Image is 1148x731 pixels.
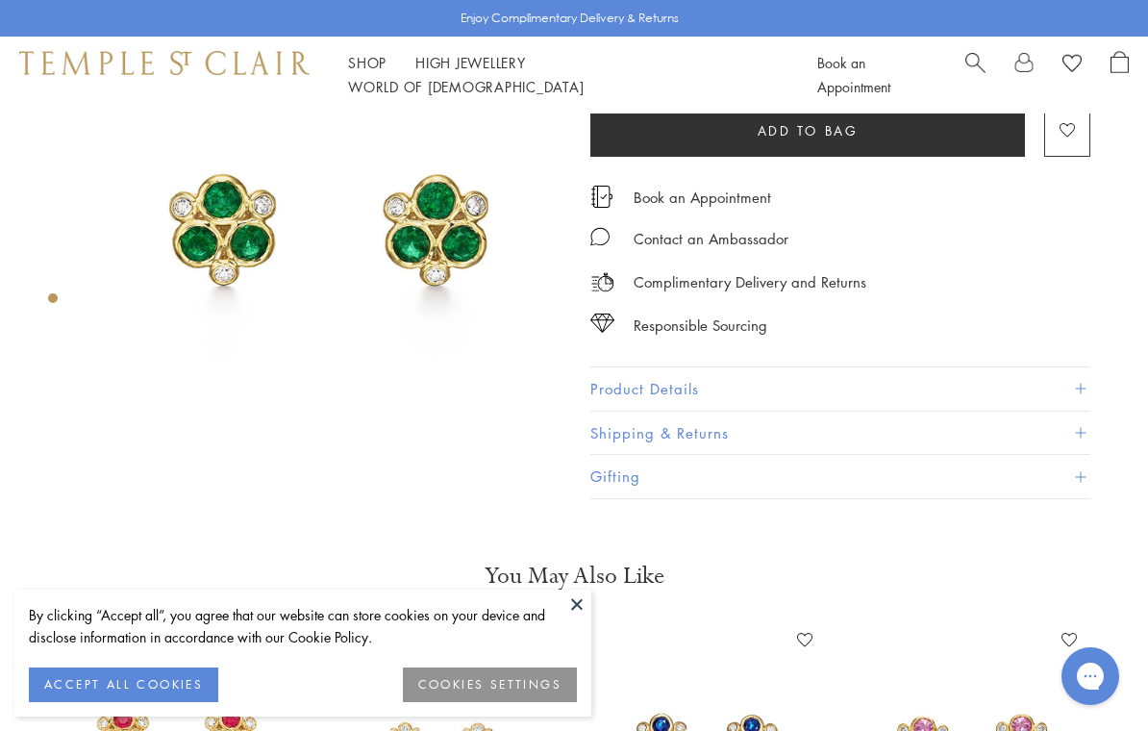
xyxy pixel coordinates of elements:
[817,53,890,96] a: Book an Appointment
[965,51,986,99] a: Search
[77,561,1071,592] h3: You May Also Like
[348,77,584,96] a: World of [DEMOGRAPHIC_DATA]World of [DEMOGRAPHIC_DATA]
[634,187,771,208] a: Book an Appointment
[415,53,526,72] a: High JewelleryHigh Jewellery
[590,186,613,208] img: icon_appointment.svg
[348,53,387,72] a: ShopShop
[19,51,310,74] img: Temple St. Clair
[403,668,577,702] button: COOKIES SETTINGS
[590,455,1090,498] button: Gifting
[590,270,614,294] img: icon_delivery.svg
[634,270,866,294] p: Complimentary Delivery and Returns
[590,412,1090,455] button: Shipping & Returns
[1062,51,1082,80] a: View Wishlist
[461,9,679,28] p: Enjoy Complimentary Delivery & Returns
[29,604,577,648] div: By clicking “Accept all”, you agree that our website can store cookies on your device and disclos...
[590,367,1090,411] button: Product Details
[48,289,58,318] div: Product gallery navigation
[590,104,1025,157] button: Add to bag
[29,668,218,702] button: ACCEPT ALL COOKIES
[634,314,767,338] div: Responsible Sourcing
[348,51,774,99] nav: Main navigation
[1111,51,1129,99] a: Open Shopping Bag
[758,120,859,141] span: Add to bag
[590,314,614,333] img: icon_sourcing.svg
[634,227,788,251] div: Contact an Ambassador
[1052,641,1129,712] iframe: Gorgias live chat messenger
[590,227,610,246] img: MessageIcon-01_2.svg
